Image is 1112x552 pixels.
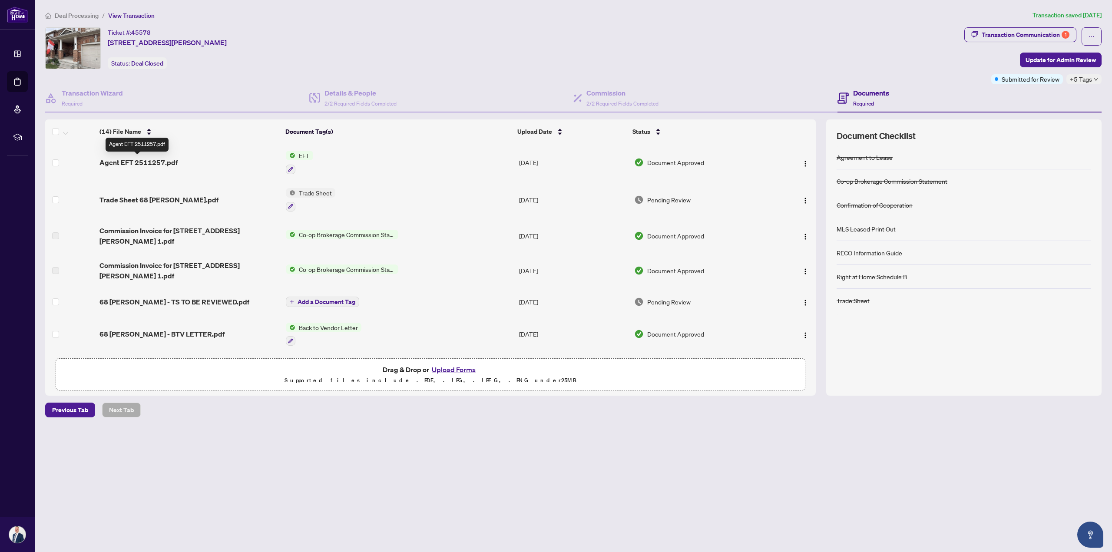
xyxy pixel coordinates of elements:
div: Co-op Brokerage Commission Statement [837,176,947,186]
span: plus [290,300,294,304]
span: (14) File Name [99,127,141,136]
button: Update for Admin Review [1020,53,1102,67]
img: Document Status [634,158,644,167]
span: Upload Date [517,127,552,136]
span: 2/2 Required Fields Completed [586,100,659,107]
span: Pending Review [647,297,691,307]
span: Commission Invoice for [STREET_ADDRESS][PERSON_NAME] 1.pdf [99,225,279,246]
th: Status [629,119,773,144]
button: Add a Document Tag [286,296,359,307]
img: Status Icon [286,264,295,274]
img: IMG-E12274869_1.jpg [46,28,100,69]
button: Previous Tab [45,403,95,417]
span: Co-op Brokerage Commission Statement [295,264,398,274]
button: Next Tab [102,403,141,417]
span: ellipsis [1089,33,1095,40]
span: Agent EFT 2511257.pdf [99,157,178,168]
div: 1 [1062,31,1069,39]
span: Document Approved [647,231,704,241]
button: Status IconCo-op Brokerage Commission Statement [286,230,398,239]
td: [DATE] [516,181,631,218]
button: Add a Document Tag [286,297,359,307]
td: [DATE] [516,316,631,353]
span: Update for Admin Review [1026,53,1096,67]
span: Co-op Brokerage Commission Statement [295,230,398,239]
img: Logo [802,233,809,240]
span: Pending Review [647,195,691,205]
img: Status Icon [286,230,295,239]
span: View Transaction [108,12,155,20]
td: [DATE] [516,288,631,316]
img: Logo [802,160,809,167]
img: Logo [802,268,809,275]
img: Logo [802,332,809,339]
img: Profile Icon [9,526,26,543]
th: Upload Date [514,119,629,144]
span: Required [853,100,874,107]
button: Status IconEFT [286,151,313,174]
span: Status [632,127,650,136]
div: Confirmation of Cooperation [837,200,913,210]
div: Right at Home Schedule B [837,272,907,281]
h4: Commission [586,88,659,98]
button: Logo [798,229,812,243]
span: Submitted for Review [1002,74,1059,84]
img: Document Status [634,195,644,205]
span: [STREET_ADDRESS][PERSON_NAME] [108,37,227,48]
img: Logo [802,197,809,204]
div: Ticket #: [108,27,151,37]
td: [DATE] [516,218,631,253]
span: Drag & Drop or [383,364,478,375]
img: Logo [802,299,809,306]
img: Document Status [634,266,644,275]
div: Status: [108,57,167,69]
span: Back to Vendor Letter [295,323,361,332]
th: Document Tag(s) [282,119,514,144]
span: Document Approved [647,266,704,275]
p: Supported files include .PDF, .JPG, .JPEG, .PNG under 25 MB [61,375,800,386]
img: Document Status [634,297,644,307]
button: Logo [798,327,812,341]
span: Deal Processing [55,12,99,20]
span: 45578 [131,29,151,36]
button: Transaction Communication1 [964,27,1076,42]
div: Agreement to Lease [837,152,893,162]
h4: Details & People [324,88,397,98]
img: Document Status [634,329,644,339]
div: Transaction Communication [982,28,1069,42]
th: (14) File Name [96,119,282,144]
img: Document Status [634,231,644,241]
li: / [102,10,105,20]
span: Drag & Drop orUpload FormsSupported files include .PDF, .JPG, .JPEG, .PNG under25MB [56,359,805,391]
button: Logo [798,295,812,309]
span: Trade Sheet 68 [PERSON_NAME].pdf [99,195,218,205]
button: Status IconCo-op Brokerage Commission Statement [286,264,398,274]
div: Trade Sheet [837,296,870,305]
img: Status Icon [286,151,295,160]
span: Document Approved [647,158,704,167]
h4: Documents [853,88,889,98]
button: Logo [798,193,812,207]
td: [DATE] [516,353,631,390]
span: 68 [PERSON_NAME] - TS TO BE REVIEWED.pdf [99,297,249,307]
span: +5 Tags [1070,74,1092,84]
span: Deal Closed [131,59,163,67]
button: Upload Forms [429,364,478,375]
article: Transaction saved [DATE] [1033,10,1102,20]
span: Previous Tab [52,403,88,417]
button: Status IconTrade Sheet [286,188,335,212]
span: Add a Document Tag [298,299,355,305]
img: Status Icon [286,323,295,332]
div: Agent EFT 2511257.pdf [106,138,169,152]
span: down [1094,77,1098,82]
h4: Transaction Wizard [62,88,123,98]
div: MLS Leased Print Out [837,224,896,234]
td: [DATE] [516,253,631,288]
img: logo [7,7,28,23]
span: Document Approved [647,329,704,339]
span: home [45,13,51,19]
img: Status Icon [286,188,295,198]
button: Logo [798,264,812,278]
span: 2/2 Required Fields Completed [324,100,397,107]
span: Commission Invoice for [STREET_ADDRESS][PERSON_NAME] 1.pdf [99,260,279,281]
